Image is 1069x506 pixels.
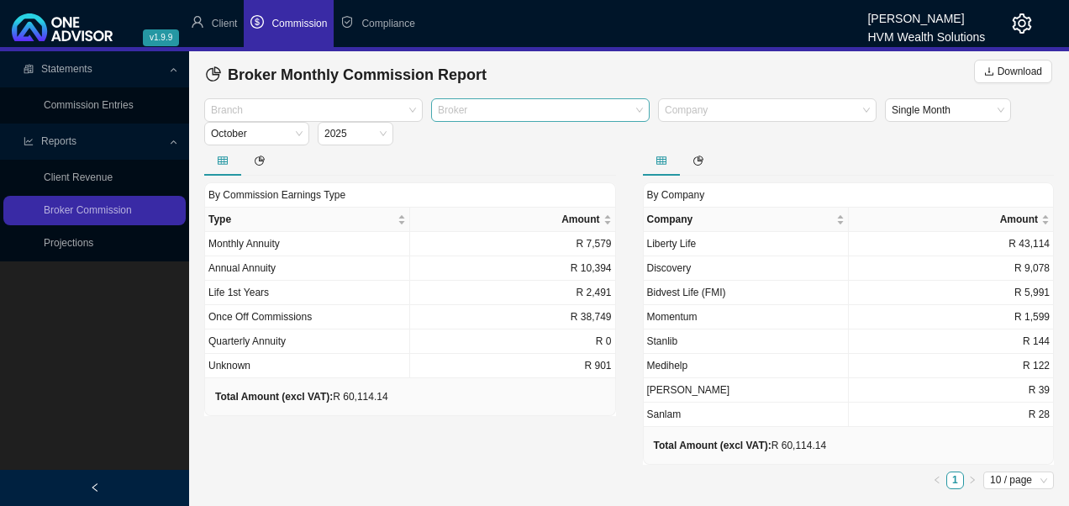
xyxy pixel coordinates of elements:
[643,182,1055,207] div: By Company
[654,437,827,454] div: R 60,114.14
[44,99,134,111] a: Commission Entries
[324,123,387,145] span: 2025
[946,472,964,489] li: 1
[647,287,726,298] span: Bidvest Life (FMI)
[647,238,697,250] span: Liberty Life
[1012,13,1032,34] span: setting
[933,476,941,484] span: left
[849,329,1054,354] td: R 144
[255,155,265,166] span: pie-chart
[24,136,34,146] span: line-chart
[361,18,414,29] span: Compliance
[208,287,269,298] span: Life 1st Years
[204,182,616,207] div: By Commission Earnings Type
[410,256,615,281] td: R 10,394
[849,354,1054,378] td: R 122
[693,155,703,166] span: pie-chart
[410,208,615,232] th: Amount
[647,211,833,228] span: Company
[849,281,1054,305] td: R 5,991
[968,476,977,484] span: right
[990,472,1047,488] span: 10 / page
[929,472,946,489] button: left
[191,15,204,29] span: user
[647,408,682,420] span: Sanlam
[867,4,985,23] div: [PERSON_NAME]
[24,64,34,74] span: reconciliation
[44,237,93,249] a: Projections
[215,391,333,403] b: Total Amount (excl VAT):
[647,262,692,274] span: Discovery
[206,66,221,82] span: pie-chart
[849,378,1054,403] td: R 39
[44,204,132,216] a: Broker Commission
[410,305,615,329] td: R 38,749
[271,18,327,29] span: Commission
[340,15,354,29] span: safety
[44,171,113,183] a: Client Revenue
[208,335,286,347] span: Quarterly Annuity
[964,472,982,489] button: right
[413,211,599,228] span: Amount
[644,208,849,232] th: Company
[208,360,250,372] span: Unknown
[852,211,1038,228] span: Amount
[947,472,963,488] a: 1
[218,155,228,166] span: table
[215,388,388,405] div: R 60,114.14
[867,23,985,41] div: HVM Wealth Solutions
[892,99,1004,121] span: Single Month
[410,329,615,354] td: R 0
[984,66,994,76] span: download
[205,208,410,232] th: Type
[410,354,615,378] td: R 901
[410,281,615,305] td: R 2,491
[849,305,1054,329] td: R 1,599
[849,208,1054,232] th: Amount
[12,13,113,41] img: 2df55531c6924b55f21c4cf5d4484680-logo-light.svg
[647,360,688,372] span: Medihelp
[647,335,678,347] span: Stanlib
[849,403,1054,427] td: R 28
[647,384,730,396] span: [PERSON_NAME]
[983,472,1054,489] div: Page Size
[208,311,312,323] span: Once Off Commissions
[849,256,1054,281] td: R 9,078
[208,211,394,228] span: Type
[998,63,1042,80] span: Download
[964,472,982,489] li: Next Page
[41,63,92,75] span: Statements
[654,440,771,451] b: Total Amount (excl VAT):
[974,60,1052,83] button: Download
[208,238,280,250] span: Monthly Annuity
[410,232,615,256] td: R 7,579
[41,135,76,147] span: Reports
[647,311,698,323] span: Momentum
[212,18,238,29] span: Client
[656,155,666,166] span: table
[929,472,946,489] li: Previous Page
[90,482,100,493] span: left
[849,232,1054,256] td: R 43,114
[143,29,179,46] span: v1.9.9
[208,262,276,274] span: Annual Annuity
[250,15,264,29] span: dollar
[211,123,303,145] span: October
[228,66,487,83] span: Broker Monthly Commission Report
